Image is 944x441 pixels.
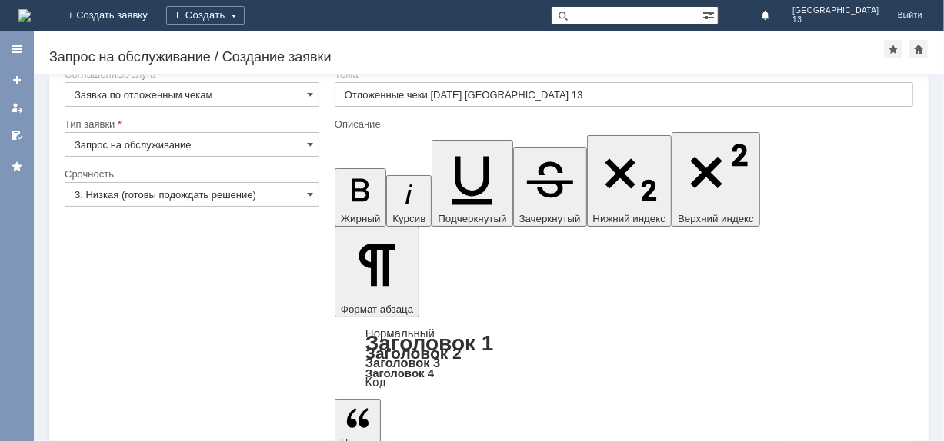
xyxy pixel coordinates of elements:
img: logo [18,9,31,22]
a: Мои согласования [5,123,29,148]
div: Соглашение/Услуга [65,69,316,79]
a: Заголовок 4 [365,366,434,380]
span: 13 [792,15,879,25]
span: Расширенный поиск [702,7,718,22]
button: Жирный [335,168,387,227]
a: Перейти на домашнюю страницу [18,9,31,22]
span: [GEOGRAPHIC_DATA] [792,6,879,15]
span: Нижний индекс [593,213,666,224]
a: Нормальный [365,327,435,340]
a: Заголовок 2 [365,344,462,362]
span: Формат абзаца [341,303,413,315]
button: Зачеркнутый [513,147,587,227]
a: Создать заявку [5,68,29,92]
button: Подчеркнутый [432,140,512,227]
button: Курсив [386,175,432,227]
a: Заголовок 3 [365,356,440,370]
div: Срочность [65,169,316,179]
span: Верхний индекс [678,213,754,224]
div: Добавить в избранное [884,40,902,58]
div: Тип заявки [65,119,316,129]
div: Тема [335,69,910,79]
button: Верхний индекс [672,132,760,227]
span: Зачеркнутый [519,213,581,224]
button: Формат абзаца [335,227,419,317]
span: Жирный [341,213,381,224]
a: Заголовок 1 [365,331,494,355]
button: Нижний индекс [587,135,672,227]
div: Создать [166,6,245,25]
div: Описание [335,119,910,129]
span: Подчеркнутый [438,213,506,224]
div: Сделать домашней страницей [909,40,928,58]
div: Добрый вечер, удалите пожалуйста отложенный чек. [PERSON_NAME] [6,6,225,31]
a: Мои заявки [5,95,29,120]
a: Код [365,376,386,390]
div: Запрос на обслуживание / Создание заявки [49,49,884,65]
span: Курсив [392,213,425,224]
div: Формат абзаца [335,328,913,388]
